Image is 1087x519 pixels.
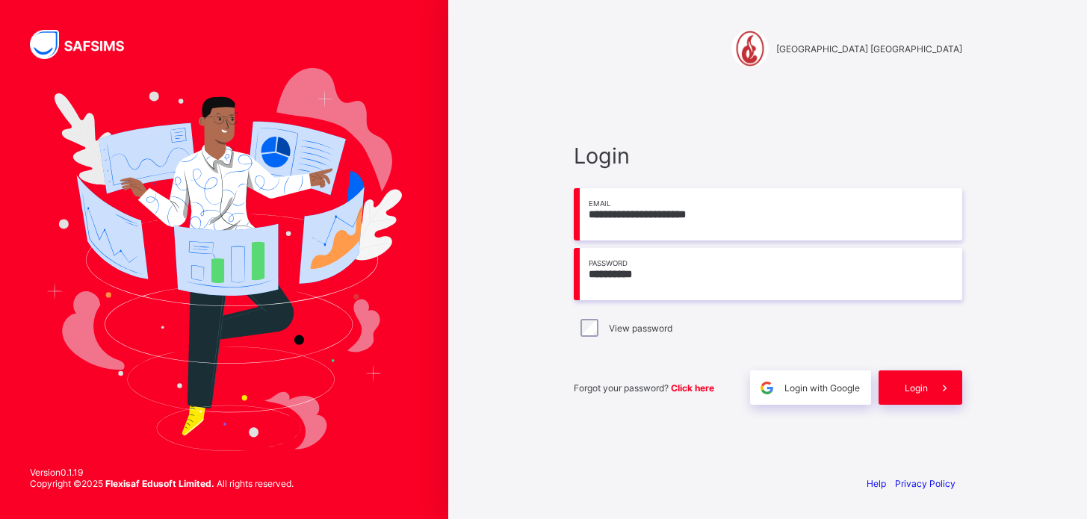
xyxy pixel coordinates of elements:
[776,43,962,55] span: [GEOGRAPHIC_DATA] [GEOGRAPHIC_DATA]
[895,478,956,489] a: Privacy Policy
[867,478,886,489] a: Help
[30,467,294,478] span: Version 0.1.19
[105,478,214,489] strong: Flexisaf Edusoft Limited.
[46,68,402,450] img: Hero Image
[30,30,142,59] img: SAFSIMS Logo
[609,323,672,334] label: View password
[758,379,775,397] img: google.396cfc9801f0270233282035f929180a.svg
[30,478,294,489] span: Copyright © 2025 All rights reserved.
[671,382,714,394] a: Click here
[574,382,714,394] span: Forgot your password?
[574,143,962,169] span: Login
[784,382,860,394] span: Login with Google
[905,382,928,394] span: Login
